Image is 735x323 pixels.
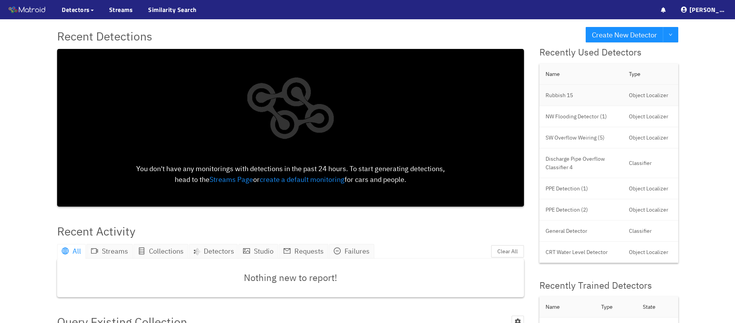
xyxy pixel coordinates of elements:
td: Classifier [623,148,678,178]
td: Discharge Pipe Overflow Classifier 4 [539,148,623,178]
span: Failures [345,247,370,256]
span: Create New Detector [592,29,657,40]
td: PPE Detection (2) [539,199,623,220]
span: Clear All [497,247,518,256]
th: State [637,296,678,318]
div: Recently Used Detectors [539,45,678,60]
span: minus-circle [334,247,341,254]
div: Recent Activity [57,222,135,240]
td: Object Localizer [623,106,678,127]
td: Rubbish 15 [539,85,623,106]
img: logo_only_white.png [238,55,342,163]
td: General Detector [539,220,623,242]
span: picture [243,247,250,254]
span: for cars and people. [345,175,406,184]
a: Similarity Search [148,5,197,14]
span: or [253,175,260,184]
span: Requests [294,247,324,256]
span: Detectors [204,246,234,257]
span: video-camera [91,247,98,254]
img: Matroid logo [8,4,46,16]
th: Type [623,64,678,85]
span: Collections [149,247,184,256]
span: mail [284,247,291,254]
a: create a default monitoring [260,175,345,184]
td: PPE Detection (1) [539,178,623,199]
td: Object Localizer [623,199,678,220]
td: NW Flooding Detector (1) [539,106,623,127]
span: Streams [102,247,128,256]
span: global [62,247,69,254]
span: All [73,247,81,256]
td: Object Localizer [623,127,678,148]
div: Recently Trained Detectors [539,278,678,293]
td: Object Localizer [623,178,678,199]
span: down [669,33,672,37]
button: down [663,27,678,42]
td: CRT Water Level Detector [539,242,623,263]
div: Nothing new to report! [57,259,524,297]
button: Clear All [491,245,524,257]
button: Create New Detector [586,27,663,42]
a: Streams Page [210,175,253,184]
td: Object Localizer [623,85,678,106]
td: Classifier [623,220,678,242]
span: Studio [254,247,274,256]
th: Name [539,296,595,318]
span: You don't have any monitorings with detections in the past 24 hours. To start generating detectio... [136,164,445,184]
th: Name [539,64,623,85]
th: Type [595,296,637,318]
a: Streams [109,5,133,14]
td: SW Overflow Weiring (5) [539,127,623,148]
span: Recent Detections [57,27,152,45]
span: Detectors [62,5,90,14]
span: database [138,247,145,254]
td: Object Localizer [623,242,678,263]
